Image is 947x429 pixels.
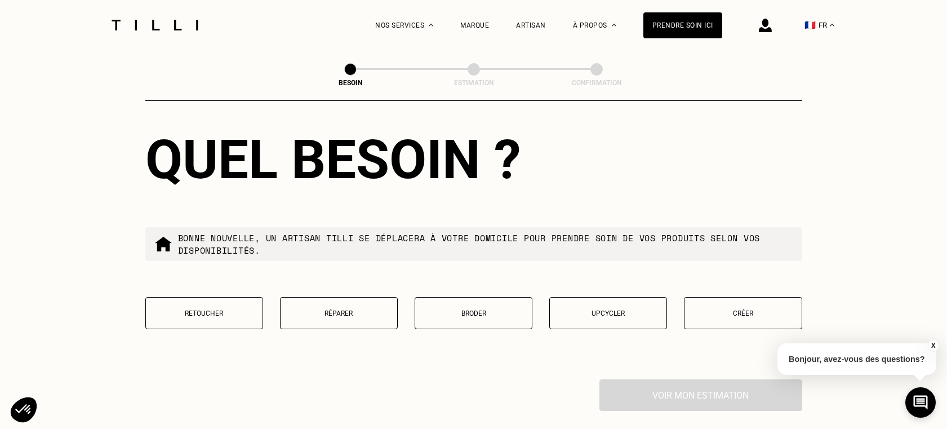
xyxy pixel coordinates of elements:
p: Retoucher [152,309,257,317]
p: Créer [690,309,795,317]
button: Réparer [280,297,398,329]
p: Upcycler [555,309,661,317]
img: commande à domicile [154,235,172,253]
div: Estimation [417,79,530,87]
p: Bonjour, avez-vous des questions? [777,343,936,375]
div: Besoin [294,79,407,87]
a: Marque [460,21,489,29]
a: Artisan [516,21,546,29]
button: Broder [415,297,532,329]
button: Créer [684,297,802,329]
button: Retoucher [145,297,263,329]
p: Broder [421,309,526,317]
span: 🇫🇷 [804,20,816,30]
img: Menu déroulant à propos [612,24,616,26]
img: Logo du service de couturière Tilli [108,20,202,30]
a: Prendre soin ici [643,12,722,38]
button: X [927,339,939,352]
button: Upcycler [549,297,667,329]
img: Menu déroulant [429,24,433,26]
div: Confirmation [540,79,653,87]
div: Quel besoin ? [145,128,802,191]
img: menu déroulant [830,24,834,26]
p: Réparer [286,309,392,317]
img: icône connexion [759,19,772,32]
p: Bonne nouvelle, un artisan tilli se déplacera à votre domicile pour prendre soin de vos produits ... [178,232,793,256]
